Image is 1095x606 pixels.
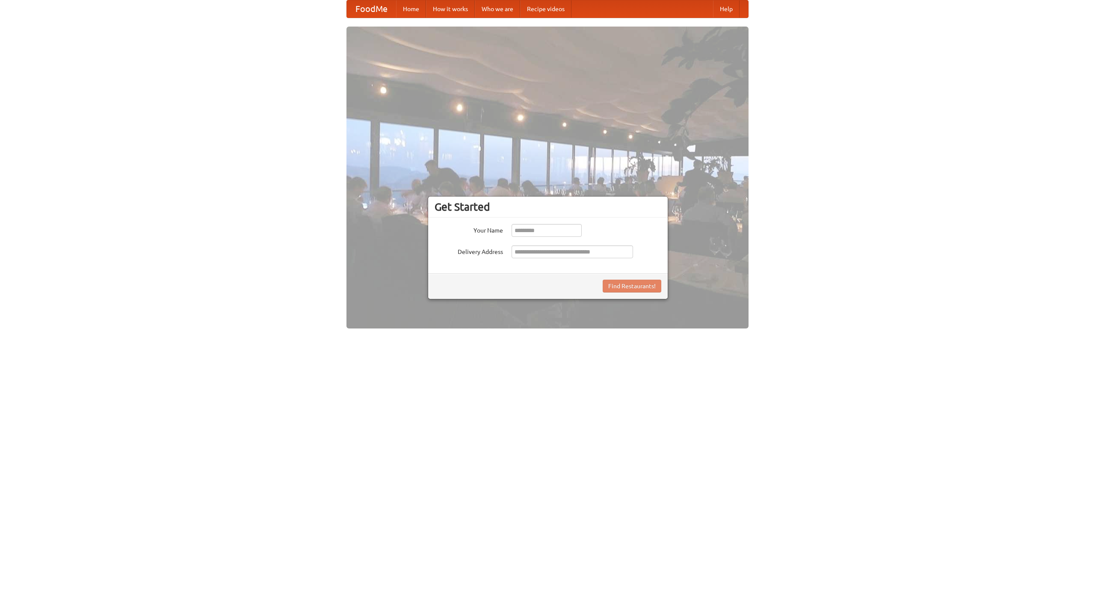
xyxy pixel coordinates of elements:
a: Who we are [475,0,520,18]
label: Your Name [435,224,503,235]
h3: Get Started [435,200,661,213]
a: Home [396,0,426,18]
button: Find Restaurants! [603,280,661,293]
label: Delivery Address [435,245,503,256]
a: FoodMe [347,0,396,18]
a: How it works [426,0,475,18]
a: Recipe videos [520,0,571,18]
a: Help [713,0,740,18]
